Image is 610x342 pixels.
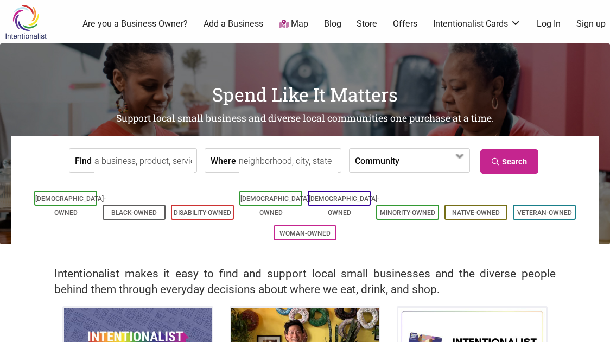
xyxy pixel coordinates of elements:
a: Disability-Owned [174,209,231,217]
input: neighborhood, city, state [239,149,338,173]
a: Black-Owned [111,209,157,217]
a: Woman-Owned [279,230,331,237]
a: Store [357,18,377,30]
a: Veteran-Owned [517,209,572,217]
a: Offers [393,18,417,30]
input: a business, product, service [94,149,194,173]
a: Sign up [576,18,606,30]
a: [DEMOGRAPHIC_DATA]-Owned [35,195,106,217]
a: Add a Business [204,18,263,30]
a: [DEMOGRAPHIC_DATA]-Owned [309,195,379,217]
a: Native-Owned [452,209,500,217]
label: Find [75,149,92,172]
a: Minority-Owned [380,209,435,217]
a: [DEMOGRAPHIC_DATA]-Owned [240,195,311,217]
a: Blog [324,18,341,30]
a: Search [480,149,538,174]
label: Community [355,149,399,172]
label: Where [211,149,236,172]
a: Intentionalist Cards [433,18,521,30]
a: Log In [537,18,561,30]
a: Map [279,18,308,30]
h2: Intentionalist makes it easy to find and support local small businesses and the diverse people be... [54,266,556,297]
a: Are you a Business Owner? [82,18,188,30]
